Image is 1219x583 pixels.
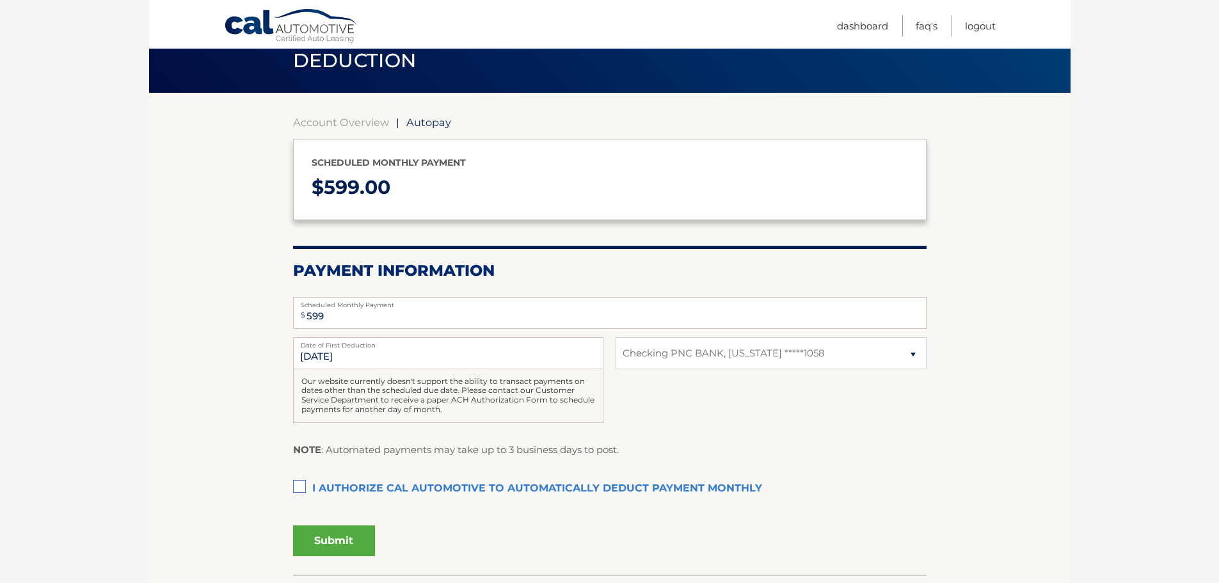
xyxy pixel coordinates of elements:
label: Date of First Deduction [293,337,603,347]
p: : Automated payments may take up to 3 business days to post. [293,442,619,458]
span: 599.00 [324,175,390,199]
span: Enroll in automatic recurring monthly payment deduction [293,29,866,72]
a: Dashboard [837,15,888,36]
a: Cal Automotive [224,8,358,45]
span: | [396,116,399,129]
a: Logout [965,15,996,36]
a: Account Overview [293,116,389,129]
input: Payment Amount [293,297,927,329]
a: FAQ's [916,15,937,36]
label: I authorize cal automotive to automatically deduct payment monthly [293,476,927,502]
button: Submit [293,525,375,556]
p: $ [312,171,908,205]
span: Autopay [406,116,451,129]
p: Scheduled monthly payment [312,155,908,171]
div: Our website currently doesn't support the ability to transact payments on dates other than the sc... [293,369,603,423]
input: Payment Date [293,337,603,369]
label: Scheduled Monthly Payment [293,297,927,307]
h2: Payment Information [293,261,927,280]
strong: NOTE [293,443,321,456]
span: $ [297,301,309,330]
